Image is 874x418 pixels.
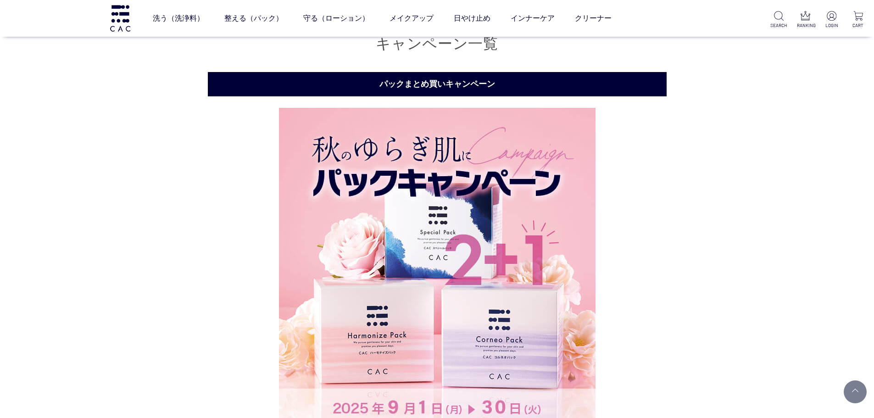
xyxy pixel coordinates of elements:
[109,5,132,31] img: logo
[454,6,490,31] a: 日やけ止め
[797,11,814,29] a: RANKING
[797,22,814,29] p: RANKING
[823,11,840,29] a: LOGIN
[511,6,555,31] a: インナーケア
[850,22,867,29] p: CART
[208,72,667,96] h2: パックまとめ買いキャンペーン
[575,6,612,31] a: クリーナー
[224,6,283,31] a: 整える（パック）
[303,6,369,31] a: 守る（ローション）
[770,22,787,29] p: SEARCH
[823,22,840,29] p: LOGIN
[153,6,204,31] a: 洗う（洗浄料）
[850,11,867,29] a: CART
[770,11,787,29] a: SEARCH
[390,6,434,31] a: メイクアップ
